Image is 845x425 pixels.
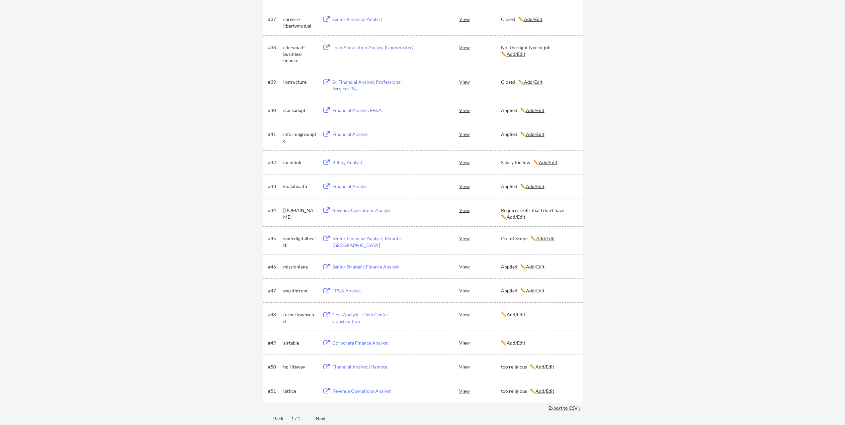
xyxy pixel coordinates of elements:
div: Requires skills that I don't have ✏️ [501,207,577,220]
u: Add/Edit [526,107,545,113]
div: Cost Analyst – Data Center Construction [332,311,415,324]
u: Add/Edit [507,51,525,57]
div: Corporate Finance Analyst [332,340,415,346]
div: Financial Analyst | Remote [332,364,415,370]
u: Add/Edit [507,312,525,317]
div: Financial Analyst [332,131,415,138]
div: Closed ✏️ [501,79,577,85]
u: Add/Edit [507,340,525,346]
div: View [459,361,501,372]
u: Add/Edit [536,364,554,370]
div: #39 [268,79,281,85]
div: Senior Financial Analyst- Remote, [GEOGRAPHIC_DATA] [332,235,415,248]
div: airtable [283,340,316,346]
div: #50 [268,364,281,370]
div: hq-lifeway [283,364,316,370]
div: Financial Analyst, FP&A [332,107,415,114]
div: #47 [268,287,281,294]
div: wealthfront [283,287,316,294]
div: instructure [283,79,316,85]
u: Add/Edit [507,214,525,220]
div: careers-libertymutual [283,16,316,29]
u: Add/Edit [526,183,545,189]
div: Applied ✏️ [501,107,577,114]
u: Add/Edit [539,159,557,165]
div: Salary too low ✏️ [501,159,577,166]
div: Export to CSV ↓ [549,405,583,411]
div: Out of Scope ✏️ [501,235,577,242]
div: #49 [268,340,281,346]
div: stackadapt [283,107,316,114]
div: Next [316,415,333,422]
div: #48 [268,311,281,318]
div: #45 [268,235,281,242]
div: #43 [268,183,281,190]
div: #51 [268,388,281,394]
div: Revenue Operations Analyst [332,388,415,394]
div: View [459,204,501,216]
div: View [459,128,501,140]
div: Back [263,415,283,422]
div: View [459,385,501,397]
u: Add/Edit [526,131,545,137]
div: View [459,76,501,88]
div: Applied ✏️ [501,183,577,190]
div: Senior Strategic Finance Analyst [332,264,415,270]
div: cdc-small-business-finance [283,44,316,64]
div: Sr. Financial Analyst, Professional Services P&L [332,79,415,92]
u: Add/Edit [526,288,545,293]
div: View [459,13,501,25]
div: Loan Acquisition Analyst (Underwriter) [332,44,415,51]
div: View [459,156,501,168]
div: View [459,261,501,272]
div: too religious ✏️ [501,364,577,370]
div: Not the right type of job ✏️ [501,44,577,57]
div: informagroupplc [283,131,316,144]
div: too religious ✏️ [501,388,577,394]
u: Add/Edit [524,79,543,85]
div: ✏️ [501,311,577,318]
div: turnertownsend [283,311,316,324]
u: Add/Edit [536,388,554,394]
div: koalahealth [283,183,316,190]
div: lattice [283,388,316,394]
div: Billing Analyst [332,159,415,166]
div: FP&A Analyst [332,287,415,294]
div: #40 [268,107,281,114]
div: Applied ✏️ [501,131,577,138]
div: #42 [268,159,281,166]
div: View [459,180,501,192]
u: Add/Edit [524,16,543,22]
u: Add/Edit [526,264,545,269]
div: View [459,232,501,244]
div: lucidlink [283,159,316,166]
div: 1 / 1 [291,415,308,422]
div: #46 [268,264,281,270]
div: ✏️ [501,340,577,346]
div: Senior Financial Analyst [332,16,415,23]
div: [DOMAIN_NAME] [283,207,316,220]
div: #44 [268,207,281,214]
div: Revenue Operations Analyst [332,207,415,214]
div: smiledigitalhealth [283,235,316,248]
div: Applied ✏️ [501,287,577,294]
div: #38 [268,44,281,51]
div: View [459,337,501,349]
div: View [459,104,501,116]
div: View [459,284,501,296]
div: Closed ✏️ [501,16,577,23]
div: View [459,41,501,53]
div: missionlane [283,264,316,270]
div: Financial Analyst [332,183,415,190]
u: Add/Edit [536,236,555,241]
div: #41 [268,131,281,138]
div: View [459,308,501,320]
div: #37 [268,16,281,23]
div: Applied ✏️ [501,264,577,270]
